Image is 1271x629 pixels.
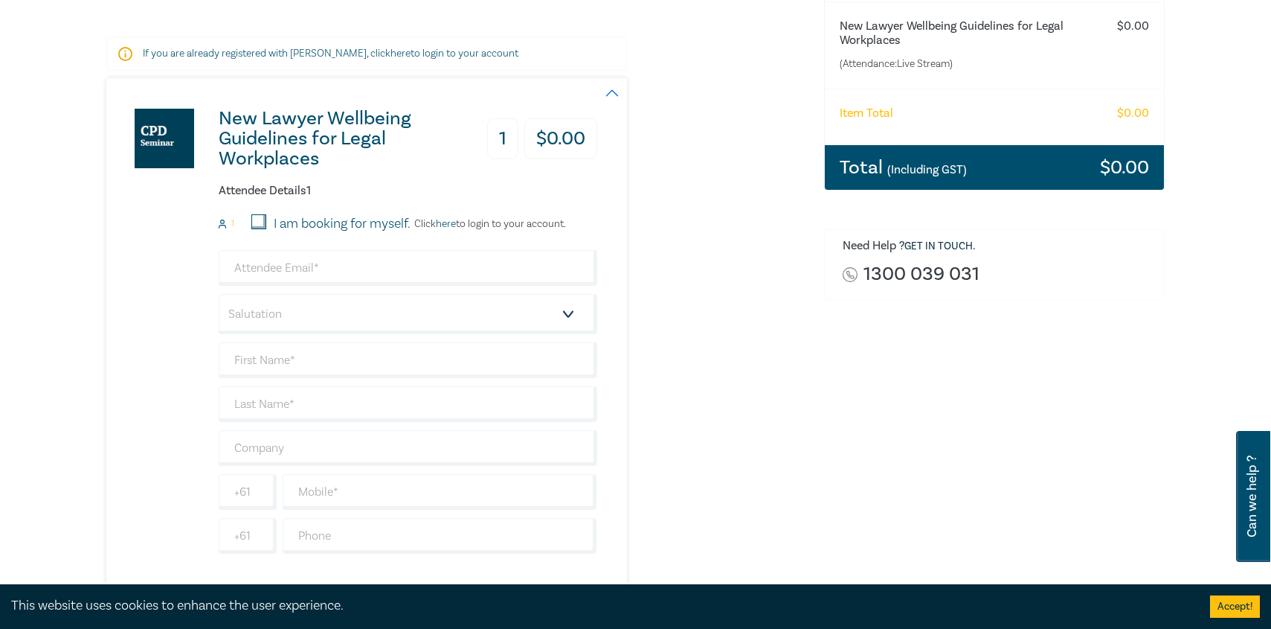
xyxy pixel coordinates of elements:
h6: Attendee Details 1 [219,184,597,198]
a: 1300 039 031 [863,264,979,284]
small: (Attendance: Live Stream ) [840,57,1090,71]
h3: $ 0.00 [524,118,597,159]
span: Can we help ? [1245,440,1259,553]
h6: Item Total [840,106,893,121]
p: Click to login to your account. [411,218,566,230]
small: (Including GST) [887,162,967,177]
div: This website uses cookies to enhance the user experience. [11,596,1188,616]
button: Accept cookies [1210,596,1260,618]
input: Phone [283,518,597,554]
img: New Lawyer Wellbeing Guidelines for Legal Workplaces [135,109,194,168]
h6: $ 0.00 [1117,106,1149,121]
a: here [436,217,456,231]
h3: 1 [487,118,518,159]
h6: New Lawyer Wellbeing Guidelines for Legal Workplaces [840,19,1090,48]
h3: New Lawyer Wellbeing Guidelines for Legal Workplaces [219,109,463,169]
h6: Need Help ? . [843,239,1153,254]
input: +61 [219,474,277,510]
h3: Total [840,158,967,177]
h3: $ 0.00 [1100,158,1149,177]
small: 1 [231,219,234,229]
a: Get in touch [904,240,973,253]
a: here [390,47,411,60]
label: I am booking for myself. [274,214,411,234]
input: Company [219,430,597,466]
p: If you are already registered with [PERSON_NAME], click to login to your account [143,46,591,61]
h6: $ 0.00 [1117,19,1149,33]
input: Last Name* [219,386,597,422]
input: Mobile* [283,474,597,510]
input: Attendee Email* [219,250,597,286]
input: First Name* [219,342,597,378]
input: +61 [219,518,277,554]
